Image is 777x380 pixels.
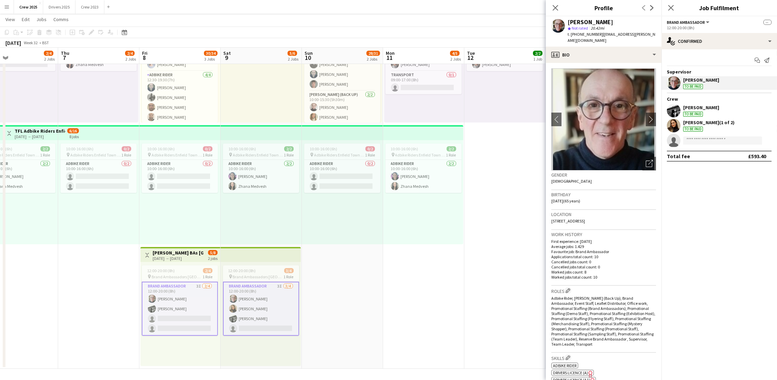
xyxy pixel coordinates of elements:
a: Comms [51,15,71,24]
span: Not rated [572,26,588,31]
p: Cancelled jobs count: 0 [551,259,656,264]
h3: Roles [551,287,656,294]
div: 2 jobs [208,255,218,261]
span: 2/2 [284,146,294,151]
div: 2 Jobs [450,56,461,62]
div: 2 Jobs [125,56,136,62]
app-job-card: 12:30-20:00 (7h30m)28/28 [GEOGRAPHIC_DATA]6 RolesRunner2/212:30-19:00 (6h30m)[PERSON_NAME][PERSON... [142,22,218,122]
span: Brand Ambassador [667,20,705,25]
h3: Job Fulfilment [661,3,777,12]
span: 7 [60,54,69,62]
button: Brand Ambassador [667,20,710,25]
span: 0/2 [365,146,375,151]
div: Confirmed [661,33,777,49]
span: 8 [141,54,148,62]
app-job-card: 10:00-16:00 (6h)0/2 Adbike Riders Enfield Town to [GEOGRAPHIC_DATA]1 RoleAdbike Rider0/210:00-16:... [61,144,137,193]
span: 12:00-20:00 (8h) [228,268,256,273]
span: [DEMOGRAPHIC_DATA] [551,179,592,184]
p: Applications total count: 10 [551,254,656,259]
h3: Gender [551,172,656,178]
h3: TFL Adbike Riders Enfield to [GEOGRAPHIC_DATA] [15,128,65,134]
span: Adbike Rider [553,363,576,368]
p: Average jobs: 1.429 [551,244,656,249]
app-card-role: Adbike Rider4/412:30-19:30 (7h)[PERSON_NAME][PERSON_NAME][PERSON_NAME][PERSON_NAME] [142,71,218,124]
span: Adbike Riders Enfield Town to [GEOGRAPHIC_DATA] [70,152,121,158]
div: 10:00-16:00 (6h)2/2 Adbike Riders Enfield Town to [GEOGRAPHIC_DATA]1 RoleAdbike Rider2/210:00-16:... [223,144,299,193]
span: 12:00-20:00 (8h) [147,268,175,273]
span: 5/8 [208,250,218,255]
h3: Birthday [551,192,656,198]
div: 3 Jobs [204,56,217,62]
span: 2/2 [533,51,542,56]
p: Cancelled jobs total count: 0 [551,264,656,269]
p: Favourite job: Brand Ambassador [551,249,656,254]
span: 30/34 [204,51,218,56]
span: 28/31 [366,51,380,56]
app-card-role: Adbike Rider0/210:00-16:00 (6h) [61,160,137,193]
span: 2/4 [44,51,53,56]
span: 10:00-16:00 (6h) [391,146,418,151]
app-job-card: 10:00-15:30 (5h30m)28/29 [GEOGRAPHIC_DATA]7 RolesAdbike Rider4/410:00-15:30 (5h30m)[PERSON_NAME][... [304,22,380,122]
span: [STREET_ADDRESS] [551,218,585,224]
span: Edit [22,16,30,22]
span: 0/2 [203,146,212,151]
div: To be paid [683,84,703,89]
app-card-role: [PERSON_NAME] (Back Up)2/210:00-15:30 (5h30m)[PERSON_NAME][PERSON_NAME] [304,91,380,124]
app-card-role: Adbike Rider0/210:00-16:00 (6h) [142,160,218,193]
div: [DATE] → [DATE] [15,134,65,139]
div: 1 Job [533,56,542,62]
div: £593.40 [748,153,766,160]
app-card-role: Adbike Rider2/210:00-16:00 (6h)[PERSON_NAME]Zhana Medvesh [385,160,462,193]
div: Crew [661,96,777,102]
app-card-role: Brand Ambassador3I3/412:00-20:00 (8h)[PERSON_NAME][PERSON_NAME][PERSON_NAME] [223,282,299,336]
div: 2 Jobs [367,56,380,62]
h3: Work history [551,231,656,237]
p: Worked jobs total count: 10 [551,275,656,280]
span: 2/4 [125,51,135,56]
div: [PERSON_NAME] [683,77,719,83]
span: 4/5 [450,51,460,56]
app-job-card: 10:00-16:00 (6h)0/2 Adbike Riders Enfield Town to [GEOGRAPHIC_DATA]1 RoleAdbike Rider0/210:00-16:... [304,144,380,193]
app-card-role: Adbike Rider2/210:00-16:00 (6h)[PERSON_NAME]Zhana Medvesh [223,160,299,193]
span: 1 Role [365,152,375,158]
span: Comms [53,16,69,22]
span: 10 [304,54,313,62]
span: Adbike Riders Enfield Town to [GEOGRAPHIC_DATA] [314,152,365,158]
span: t. [PHONE_NUMBER] [568,32,603,37]
a: View [3,15,18,24]
app-card-role: Adbike Rider4/410:00-15:30 (5h30m)[PERSON_NAME][PERSON_NAME][PERSON_NAME][PERSON_NAME] [304,38,380,91]
app-job-card: 12:00-20:00 (8h)2/4 Brand Ambassadors [GEOGRAPHIC_DATA]1 RoleBrand Ambassador3I2/412:00-20:00 (8h... [142,265,218,336]
span: Brand Ambassadors [GEOGRAPHIC_DATA] [233,274,284,279]
div: To be paid [683,127,703,132]
div: Supervisor [661,69,777,75]
div: Bio [546,47,661,63]
span: 1 Role [40,152,50,158]
div: 12:00-20:00 (8h) [667,25,772,30]
div: 10:00-16:00 (6h)2/2 Adbike Riders Enfield Town to [GEOGRAPHIC_DATA]1 RoleAdbike Rider2/210:00-16:... [385,144,462,193]
span: 3/4 [284,268,294,273]
h3: [PERSON_NAME] BAs [GEOGRAPHIC_DATA] [153,250,203,256]
div: 2 Jobs [288,56,298,62]
a: Edit [19,15,32,24]
h3: Skills [551,354,656,361]
div: 10:00-16:00 (6h)0/2 Adbike Riders Enfield Town to [GEOGRAPHIC_DATA]1 RoleAdbike Rider0/210:00-16:... [142,144,218,193]
a: Jobs [34,15,49,24]
span: 2/4 [203,268,212,273]
span: 11 [385,54,395,62]
div: To be paid [683,112,703,117]
span: Fri [142,50,148,56]
img: Crew avatar or photo [551,68,656,170]
h3: Profile [546,3,661,12]
div: BST [42,40,49,45]
span: Adbike Riders Enfield Town to [GEOGRAPHIC_DATA] [233,152,284,158]
span: | [EMAIL_ADDRESS][PERSON_NAME][DOMAIN_NAME] [568,32,655,43]
span: 1 Role [121,152,131,158]
div: [DATE] [5,39,21,46]
span: Adbike Rider, [PERSON_NAME] (Back Up), Brand Ambassador, Event Staff, Leaflet Distributor, Office... [551,296,655,347]
div: [DATE] → [DATE] [153,256,203,261]
span: 12 [466,54,475,62]
span: Week 32 [22,40,39,45]
span: Thu [61,50,69,56]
